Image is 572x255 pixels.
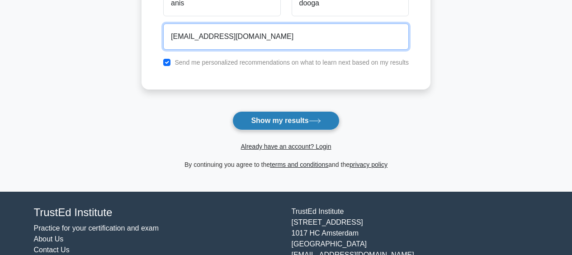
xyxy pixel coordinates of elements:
[34,235,64,243] a: About Us
[241,143,331,150] a: Already have an account? Login
[232,111,339,130] button: Show my results
[34,224,159,232] a: Practice for your certification and exam
[175,59,409,66] label: Send me personalized recommendations on what to learn next based on my results
[34,246,70,254] a: Contact Us
[34,206,281,219] h4: TrustEd Institute
[136,159,436,170] div: By continuing you agree to the and the
[350,161,388,168] a: privacy policy
[270,161,328,168] a: terms and conditions
[163,24,409,50] input: Email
